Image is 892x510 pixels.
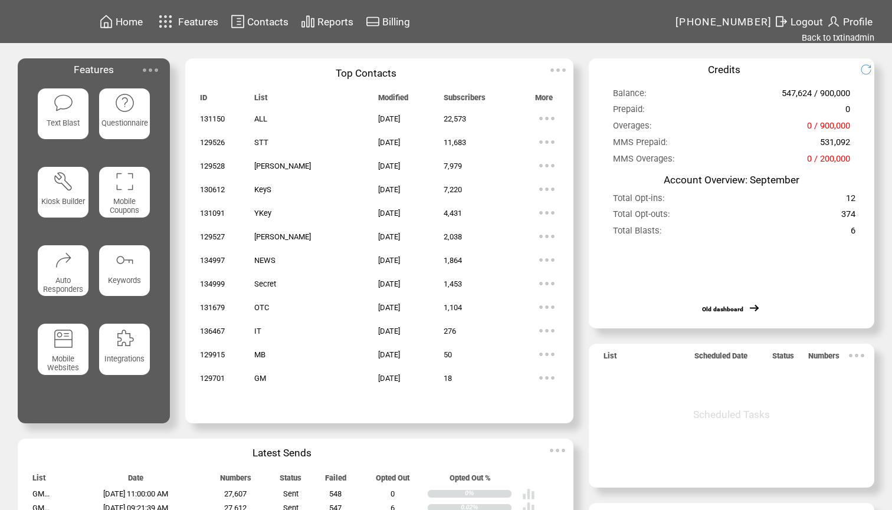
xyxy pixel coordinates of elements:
[444,232,462,241] span: 2,038
[99,88,150,157] a: Questionnaire
[382,16,410,28] span: Billing
[254,303,269,312] span: OTC
[444,138,466,147] span: 11,683
[155,12,176,31] img: features.svg
[825,12,874,31] a: Profile
[522,488,535,501] img: poll%20-%20white.svg
[827,14,841,29] img: profile.svg
[444,114,466,123] span: 22,573
[444,162,462,170] span: 7,979
[200,114,225,123] span: 131150
[378,232,400,241] span: [DATE]
[535,366,559,390] img: ellypsis.svg
[283,489,299,498] span: Sent
[254,114,267,123] span: ALL
[444,327,456,335] span: 276
[114,171,135,192] img: coupons.svg
[546,439,569,462] img: ellypsis.svg
[378,162,400,170] span: [DATE]
[32,473,45,488] span: List
[845,104,850,120] span: 0
[329,489,342,498] span: 548
[254,185,271,194] span: KeyS
[444,185,462,194] span: 7,220
[252,447,311,459] span: Latest Sends
[820,137,850,153] span: 531,092
[613,120,652,136] span: Overages:
[807,153,850,169] span: 0 / 200,000
[808,351,839,366] span: Numbers
[444,303,462,312] span: 1,104
[366,14,380,29] img: creidtcard.svg
[101,119,148,127] span: Questionnaire
[774,14,788,29] img: exit.svg
[47,354,79,372] span: Mobile Websites
[200,232,225,241] span: 129527
[153,10,220,33] a: Features
[378,185,400,194] span: [DATE]
[444,374,452,383] span: 18
[613,137,668,153] span: MMS Prepaid:
[200,350,225,359] span: 129915
[391,489,395,498] span: 0
[200,279,225,288] span: 134999
[675,16,772,28] span: [PHONE_NUMBER]
[254,209,271,218] span: YKey
[317,16,353,28] span: Reports
[254,350,265,359] span: MB
[200,374,225,383] span: 129701
[851,225,855,241] span: 6
[254,93,267,107] span: List
[694,351,747,366] span: Scheduled Date
[378,374,400,383] span: [DATE]
[254,327,261,335] span: IT
[301,14,315,29] img: chart.svg
[103,489,168,498] span: [DATE] 11:00:00 AM
[444,279,462,288] span: 1,453
[53,171,74,192] img: tool%201.svg
[444,256,462,265] span: 1,864
[702,305,743,313] a: Old dashboard
[378,114,400,123] span: [DATE]
[444,93,486,107] span: Subscribers
[444,350,452,359] span: 50
[535,201,559,225] img: ellypsis.svg
[845,344,868,367] img: ellypsis.svg
[807,120,850,136] span: 0 / 900,000
[613,225,662,241] span: Total Blasts:
[535,272,559,295] img: ellypsis.svg
[450,473,491,488] span: Opted Out %
[200,162,225,170] span: 129528
[99,245,150,314] a: Keywords
[53,249,74,270] img: auto-responders.svg
[535,177,559,201] img: ellypsis.svg
[224,489,247,498] span: 27,607
[231,14,245,29] img: contacts.svg
[99,324,150,392] a: Integrations
[535,295,559,319] img: ellypsis.svg
[613,104,645,120] span: Prepaid:
[108,276,141,285] span: Keywords
[546,58,570,82] img: ellypsis.svg
[114,93,135,113] img: questionnaire.svg
[32,489,50,498] span: GM...
[254,162,311,170] span: [PERSON_NAME]
[200,185,225,194] span: 130612
[200,327,225,335] span: 136467
[664,174,799,186] span: Account Overview: September
[114,328,135,349] img: integrations.svg
[613,153,675,169] span: MMS Overages:
[200,256,225,265] span: 134997
[43,276,83,294] span: Auto Responders
[200,303,225,312] span: 131679
[53,328,74,349] img: mobile-websites.svg
[97,12,145,31] a: Home
[444,209,462,218] span: 4,431
[378,256,400,265] span: [DATE]
[364,12,412,31] a: Billing
[613,88,647,104] span: Balance:
[604,351,616,366] span: List
[693,409,770,420] span: Scheduled Tasks
[220,473,251,488] span: Numbers
[247,16,288,28] span: Contacts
